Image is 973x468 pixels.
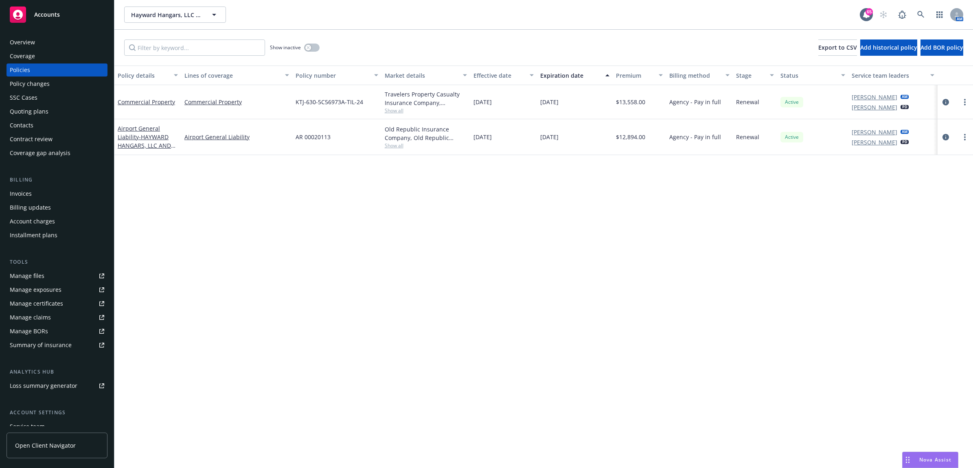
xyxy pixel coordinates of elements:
div: Manage BORs [10,325,48,338]
a: Coverage gap analysis [7,147,107,160]
div: Billing method [669,71,721,80]
span: AR 00020113 [296,133,331,141]
a: [PERSON_NAME] [852,93,897,101]
span: Add historical policy [860,44,917,51]
div: Contacts [10,119,33,132]
div: Effective date [473,71,525,80]
button: Nova Assist [902,452,958,468]
div: Invoices [10,187,32,200]
a: [PERSON_NAME] [852,128,897,136]
div: Coverage gap analysis [10,147,70,160]
div: Coverage [10,50,35,63]
span: Show all [385,107,467,114]
a: SSC Cases [7,91,107,104]
a: Start snowing [875,7,892,23]
div: Service team [10,420,45,433]
a: Quoting plans [7,105,107,118]
a: more [960,132,970,142]
a: Commercial Property [118,98,175,106]
div: Manage certificates [10,297,63,310]
a: circleInformation [941,97,951,107]
div: Status [780,71,836,80]
div: Policy details [118,71,169,80]
span: Nova Assist [919,456,951,463]
a: Manage BORs [7,325,107,338]
div: Travelers Property Casualty Insurance Company, Travelers Insurance, [PERSON_NAME] Risk Management... [385,90,467,107]
a: Policy changes [7,77,107,90]
span: Renewal [736,133,759,141]
div: Contract review [10,133,53,146]
div: 65 [866,8,873,15]
div: Policies [10,63,30,77]
span: Export to CSV [818,44,857,51]
a: more [960,97,970,107]
a: Billing updates [7,201,107,214]
div: Old Republic Insurance Company, Old Republic General Insurance Group [385,125,467,142]
a: circleInformation [941,132,951,142]
div: Service team leaders [852,71,925,80]
div: Analytics hub [7,368,107,376]
div: Tools [7,258,107,266]
div: Stage [736,71,765,80]
div: Manage exposures [10,283,61,296]
button: Policy number [292,66,381,85]
a: Airport General Liability [184,133,289,141]
a: Accounts [7,3,107,26]
button: Billing method [666,66,733,85]
input: Filter by keyword... [124,39,265,56]
span: [DATE] [473,98,492,106]
span: Renewal [736,98,759,106]
div: Manage files [10,269,44,282]
div: Summary of insurance [10,339,72,352]
span: Add BOR policy [920,44,963,51]
button: Hayward Hangars, LLC (Commercial) [124,7,226,23]
a: [PERSON_NAME] [852,138,897,147]
a: [PERSON_NAME] [852,103,897,112]
button: Add historical policy [860,39,917,56]
span: Accounts [34,11,60,18]
div: Billing updates [10,201,51,214]
span: Active [784,133,800,141]
span: Show all [385,142,467,149]
button: Stage [733,66,777,85]
a: Manage files [7,269,107,282]
a: Invoices [7,187,107,200]
div: Premium [616,71,654,80]
button: Lines of coverage [181,66,292,85]
div: Policy changes [10,77,50,90]
a: Manage certificates [7,297,107,310]
button: Effective date [470,66,537,85]
button: Status [777,66,848,85]
div: Quoting plans [10,105,48,118]
span: $12,894.00 [616,133,645,141]
div: Account charges [10,215,55,228]
a: Summary of insurance [7,339,107,352]
a: Installment plans [7,229,107,242]
div: Manage claims [10,311,51,324]
a: Airport General Liability [118,125,171,175]
span: - HAYWARD HANGARS, LLC AND [PERSON_NAME], [PERSON_NAME], [PERSON_NAME] [118,133,175,175]
a: Switch app [931,7,948,23]
a: Service team [7,420,107,433]
div: Overview [10,36,35,49]
span: Show inactive [270,44,301,51]
button: Expiration date [537,66,613,85]
span: Agency - Pay in full [669,98,721,106]
a: Contacts [7,119,107,132]
a: Policies [7,63,107,77]
div: Policy number [296,71,369,80]
span: $13,558.00 [616,98,645,106]
span: Hayward Hangars, LLC (Commercial) [131,11,202,19]
button: Add BOR policy [920,39,963,56]
span: Agency - Pay in full [669,133,721,141]
div: Expiration date [540,71,600,80]
a: Coverage [7,50,107,63]
div: Billing [7,176,107,184]
span: [DATE] [540,98,559,106]
button: Premium [613,66,666,85]
a: Commercial Property [184,98,289,106]
div: Loss summary generator [10,379,77,392]
a: Account charges [7,215,107,228]
div: SSC Cases [10,91,37,104]
span: [DATE] [540,133,559,141]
